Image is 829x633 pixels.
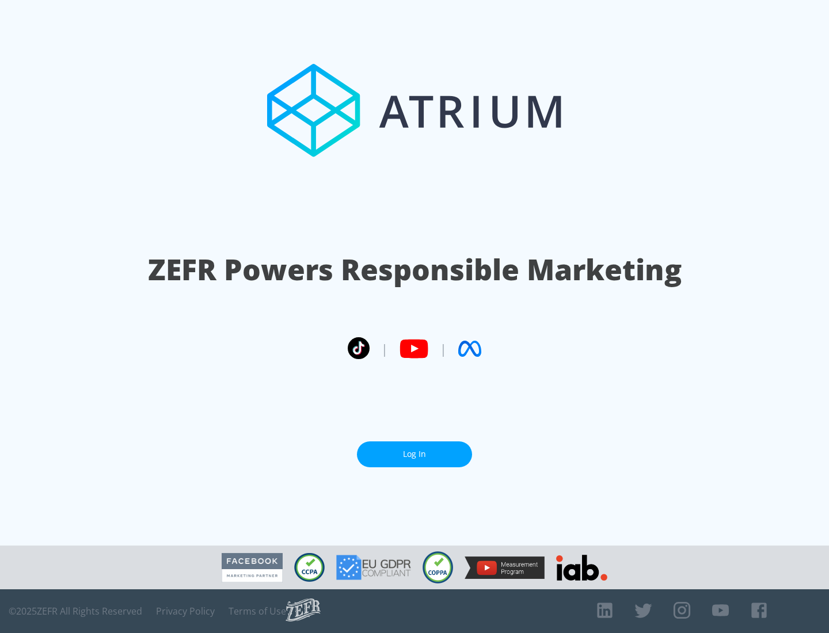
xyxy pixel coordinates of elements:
span: | [381,340,388,357]
span: © 2025 ZEFR All Rights Reserved [9,605,142,617]
a: Terms of Use [229,605,286,617]
a: Log In [357,441,472,467]
img: COPPA Compliant [423,551,453,584]
img: Facebook Marketing Partner [222,553,283,582]
img: YouTube Measurement Program [465,556,545,579]
a: Privacy Policy [156,605,215,617]
img: GDPR Compliant [336,555,411,580]
img: CCPA Compliant [294,553,325,582]
img: IAB [556,555,607,581]
h1: ZEFR Powers Responsible Marketing [148,250,682,289]
span: | [440,340,447,357]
